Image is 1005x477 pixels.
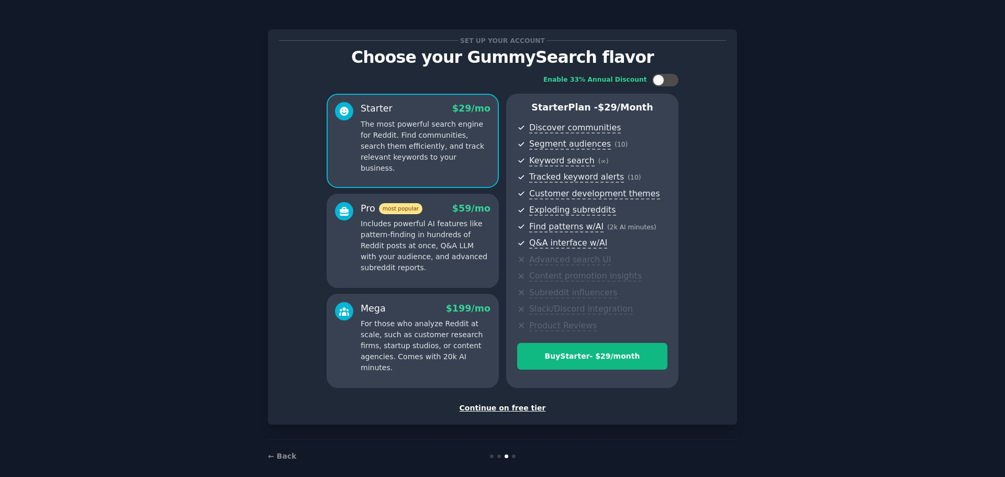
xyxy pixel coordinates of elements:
p: For those who analyze Reddit at scale, such as customer research firms, startup studios, or conte... [361,318,490,373]
a: ← Back [268,452,296,460]
span: Product Reviews [529,320,597,331]
span: Find patterns w/AI [529,221,604,232]
span: Advanced search UI [529,254,611,265]
span: $ 199 /mo [446,303,490,314]
span: ( ∞ ) [598,158,609,165]
span: Subreddit influencers [529,287,617,298]
div: Starter [361,102,393,115]
div: Enable 33% Annual Discount [543,75,647,85]
span: Keyword search [529,156,595,167]
p: Includes powerful AI features like pattern-finding in hundreds of Reddit posts at once, Q&A LLM w... [361,218,490,273]
p: Choose your GummySearch flavor [279,48,726,66]
div: Continue on free tier [279,403,726,414]
div: Mega [361,302,386,315]
span: Customer development themes [529,188,660,199]
span: $ 29 /month [598,102,653,113]
span: Segment audiences [529,139,611,150]
span: Set up your account [459,35,547,46]
span: $ 29 /mo [452,103,490,114]
span: ( 10 ) [615,141,628,148]
span: $ 59 /mo [452,203,490,214]
span: ( 2k AI minutes ) [607,224,656,231]
span: most popular [379,203,423,214]
span: Discover communities [529,123,621,134]
span: Q&A interface w/AI [529,238,607,249]
p: The most powerful search engine for Reddit. Find communities, search them efficiently, and track ... [361,119,490,174]
span: Content promotion insights [529,271,642,282]
div: Buy Starter - $ 29 /month [518,351,667,362]
span: Tracked keyword alerts [529,172,624,183]
span: Exploding subreddits [529,205,616,216]
span: ( 10 ) [628,174,641,181]
span: Slack/Discord integration [529,304,633,315]
div: Pro [361,202,422,215]
p: Starter Plan - [517,101,667,114]
button: BuyStarter- $29/month [517,343,667,370]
